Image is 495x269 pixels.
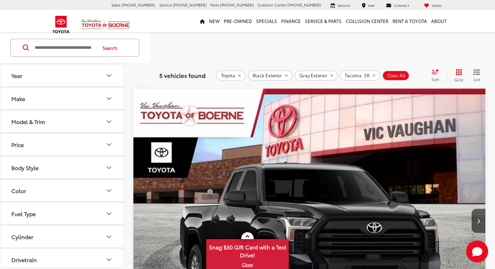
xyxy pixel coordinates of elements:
[207,240,288,261] span: Snag $50 Gift Card with a Test Drive!
[105,232,113,240] div: Cylinder
[105,140,113,148] div: Price
[303,10,344,32] a: Service & Parts: Opens in a new tab
[356,3,380,8] a: Map
[287,2,321,8] span: [PHONE_NUMBER]
[468,69,485,82] button: List View
[11,164,38,171] div: Body Style
[11,233,33,240] div: Cylinder
[431,76,439,82] span: Sort
[454,77,463,82] span: Grid
[159,71,206,79] span: 5 vehicles found
[11,95,25,102] div: Make
[0,87,124,110] button: MakeMake
[216,70,246,81] button: remove Toyota
[0,202,124,225] button: Fuel TypeFuel Type
[295,70,338,81] button: remove Gray
[11,141,24,148] div: Price
[198,10,207,32] a: Home
[257,2,286,8] span: Collision Center
[368,3,375,8] span: Map
[390,10,429,32] a: Rent a Toyota
[121,2,155,8] span: [PHONE_NUMBER]
[34,40,96,56] input: Search by Make, Model, or Keyword
[0,179,124,202] button: ColorColor
[473,76,480,82] span: List
[105,163,113,171] div: Body Style
[466,240,488,262] svg: Start Chat
[111,2,120,8] span: Sales
[429,10,449,32] a: About
[159,2,172,8] span: Service
[299,73,327,78] span: Gray Exterior
[279,10,303,32] a: Finance
[0,64,124,87] button: YearYear
[382,70,409,81] button: Clear All
[0,156,124,179] button: Body StyleBody Style
[254,10,279,32] a: Specials
[96,39,127,56] button: Search
[48,13,74,36] img: Toyota
[381,3,415,8] a: Contact
[340,70,380,81] button: remove Tacoma: SR
[11,72,22,79] div: Year
[0,133,124,156] button: PricePrice
[105,255,113,264] div: Drivetrain
[222,10,254,32] a: Pre-Owned
[105,117,113,125] div: Model & Trim
[253,73,282,78] span: Black Exterior
[419,3,447,8] a: My Saved Vehicles
[387,73,405,78] span: Clear All
[105,94,113,102] div: Make
[11,118,45,125] div: Model & Trim
[221,73,235,78] span: Toyota
[338,3,350,8] span: Service
[345,73,370,78] span: Tacoma: SR
[432,3,442,8] span: Saved
[210,2,219,8] span: Parts
[0,225,124,248] button: CylinderCylinder
[326,3,355,8] a: Service
[344,10,390,32] a: Collision Center
[428,69,447,82] button: Select sort value
[173,2,207,8] span: [PHONE_NUMBER]
[11,187,26,194] div: Color
[220,2,254,8] span: [PHONE_NUMBER]
[466,240,488,262] button: Toggle Chat Window
[105,71,113,79] div: Year
[0,110,124,133] button: Model & TrimModel & Trim
[105,209,113,217] div: Fuel Type
[472,209,485,233] button: Next image
[81,19,130,31] img: Vic Vaughan Toyota of Boerne
[11,210,36,217] div: Fuel Type
[105,186,113,194] div: Color
[207,10,222,32] a: New
[248,70,293,81] button: remove Black
[11,256,37,263] div: Drivetrain
[394,3,409,8] span: Contact
[447,69,468,82] button: Grid View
